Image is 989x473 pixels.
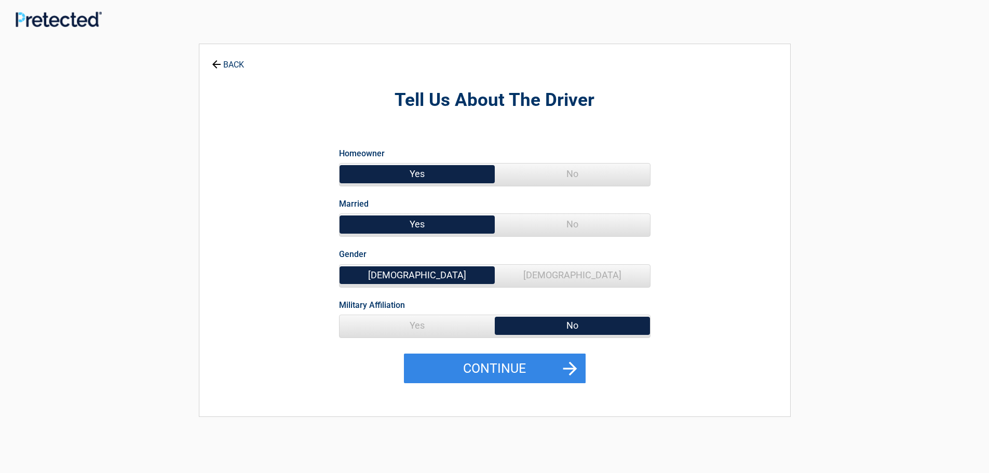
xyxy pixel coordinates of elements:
[340,265,495,286] span: [DEMOGRAPHIC_DATA]
[495,164,650,184] span: No
[340,315,495,336] span: Yes
[340,164,495,184] span: Yes
[495,315,650,336] span: No
[495,265,650,286] span: [DEMOGRAPHIC_DATA]
[339,146,385,160] label: Homeowner
[256,88,733,113] h2: Tell Us About The Driver
[339,197,369,211] label: Married
[495,214,650,235] span: No
[404,354,586,384] button: Continue
[210,51,246,69] a: BACK
[16,11,102,27] img: Main Logo
[340,214,495,235] span: Yes
[339,247,367,261] label: Gender
[339,298,405,312] label: Military Affiliation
